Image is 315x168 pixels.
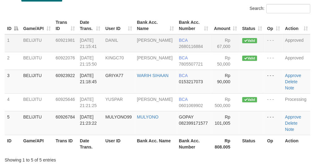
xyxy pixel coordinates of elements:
[250,4,310,13] label: Search:
[240,135,265,153] th: Status
[211,135,239,153] th: Rp 808.005
[5,70,21,93] td: 3
[80,114,97,126] span: [DATE] 21:23:22
[285,127,294,132] a: Note
[53,17,77,34] th: Trans ID: activate to sort column ascending
[137,38,173,43] a: [PERSON_NAME]
[285,73,301,78] a: Approve
[137,97,173,102] a: [PERSON_NAME]
[179,55,188,60] span: BCA
[179,114,193,119] span: GOPAY
[265,34,283,52] td: - - -
[265,93,283,111] td: - - -
[80,97,97,108] span: [DATE] 21:21:25
[285,121,297,126] a: Delete
[21,34,53,52] td: BELIJITU
[5,34,21,52] td: 1
[265,52,283,70] td: - - -
[106,55,124,60] span: KINGC70
[5,93,21,111] td: 4
[5,52,21,70] td: 2
[137,114,159,119] a: MULYONO
[176,17,211,34] th: Bank Acc. Number: activate to sort column ascending
[285,79,297,84] a: Delete
[283,93,310,111] td: Processing
[285,114,301,119] a: Approve
[265,135,283,153] th: Op
[266,4,310,13] input: Search:
[217,55,231,67] span: Rp 50,000
[80,55,97,67] span: [DATE] 21:15:50
[179,62,203,67] span: Copy 7805507721 to clipboard
[242,56,257,61] span: Valid transaction
[21,17,53,34] th: Game/API: activate to sort column ascending
[21,70,53,93] td: BELIJITU
[53,135,77,153] th: Trans ID
[56,114,75,119] span: 60926784
[77,17,103,34] th: Date Trans.: activate to sort column ascending
[80,38,97,49] span: [DATE] 21:15:41
[179,121,208,126] span: Copy 082399171577 to clipboard
[5,17,21,34] th: ID: activate to sort column descending
[176,135,211,153] th: Bank Acc. Number
[265,111,283,135] td: - - -
[283,52,310,70] td: Approved
[240,17,265,34] th: Status: activate to sort column ascending
[56,73,75,78] span: 60923922
[56,38,75,43] span: 60921981
[21,111,53,135] td: BELIJITU
[242,38,257,43] span: Valid transaction
[217,38,231,49] span: Rp 67,000
[106,73,123,78] span: GRIYA77
[179,103,203,108] span: Copy 0601069902 to clipboard
[106,114,132,119] span: MULYONO99
[77,135,103,153] th: Date Trans.
[106,97,123,102] span: YUSPAR
[179,38,188,43] span: BCA
[5,135,21,153] th: ID
[5,111,21,135] td: 5
[265,17,283,34] th: Op: activate to sort column ascending
[135,17,177,34] th: Bank Acc. Name: activate to sort column ascending
[285,85,294,90] a: Note
[283,34,310,52] td: Approved
[21,52,53,70] td: BELIJITU
[283,17,310,34] th: Action: activate to sort column ascending
[103,135,135,153] th: User ID
[137,55,173,60] a: [PERSON_NAME]
[215,114,231,126] span: Rp 101,005
[265,70,283,93] td: - - -
[137,73,169,78] a: WARIH SIHAAN
[179,44,203,49] span: Copy 2680116884 to clipboard
[21,135,53,153] th: Game/API
[21,93,53,111] td: BELIJITU
[103,17,135,34] th: User ID: activate to sort column ascending
[283,135,310,153] th: Action
[179,97,188,102] span: BCA
[179,73,188,78] span: BCA
[106,38,118,43] span: DANIL
[80,73,97,84] span: [DATE] 21:18:45
[217,73,231,84] span: Rp 90,000
[179,79,203,84] span: Copy 0153217073 to clipboard
[5,154,127,163] div: Showing 1 to 5 of 5 entries
[242,97,257,102] span: Valid transaction
[56,55,75,60] span: 60922076
[135,135,177,153] th: Bank Acc. Name
[215,97,231,108] span: Rp 500,000
[211,17,239,34] th: Amount: activate to sort column ascending
[56,97,75,102] span: 60925646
